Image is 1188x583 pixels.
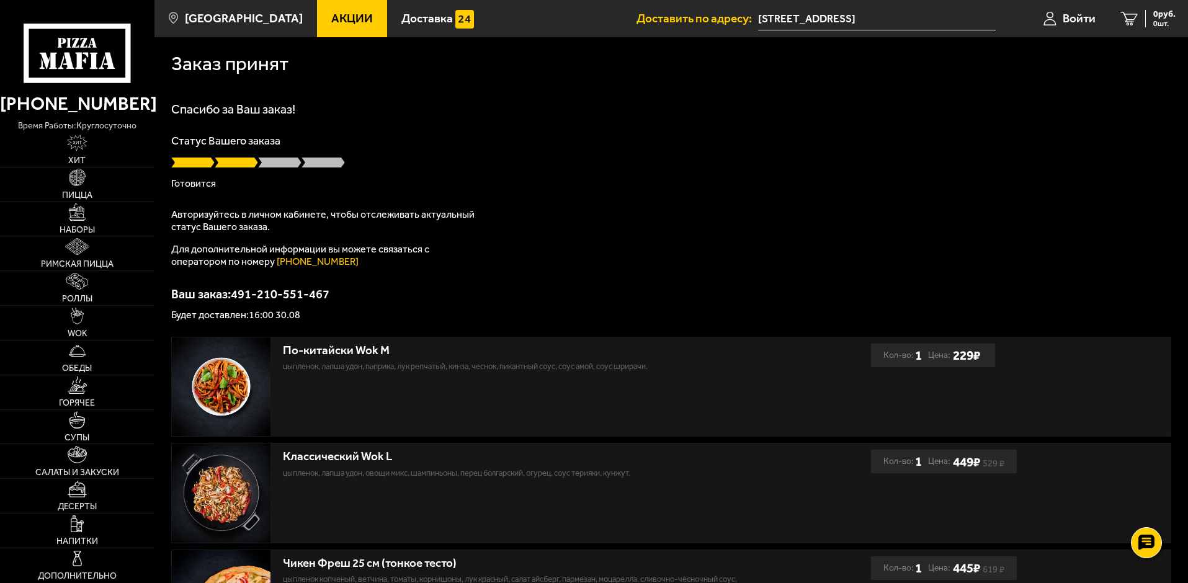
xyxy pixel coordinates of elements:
s: 529 ₽ [983,460,1004,466]
span: Салаты и закуски [35,468,119,477]
b: 1 [915,450,922,473]
span: Десерты [58,502,97,511]
span: 0 руб. [1153,10,1176,19]
p: Статус Вашего заказа [171,135,1171,146]
p: Ваш заказ: 491-210-551-467 [171,288,1171,300]
span: Акции [331,12,373,24]
h1: Спасибо за Ваш заказ! [171,103,1171,115]
p: Готовится [171,179,1171,189]
a: [PHONE_NUMBER] [277,256,359,267]
img: 15daf4d41897b9f0e9f617042186c801.svg [455,10,474,29]
span: Горячее [59,399,95,407]
span: Римская пицца [41,260,114,269]
h1: Заказ принят [171,54,288,74]
b: 449 ₽ [953,454,980,470]
div: Кол-во: [883,556,922,580]
p: Авторизуйтесь в личном кабинете, чтобы отслеживать актуальный статус Вашего заказа. [171,208,481,233]
span: Хит [68,156,86,165]
span: WOK [68,329,87,338]
span: [GEOGRAPHIC_DATA] [185,12,303,24]
div: По-китайски Wok M [283,344,751,358]
p: Для дополнительной информации вы можете связаться с оператором по номеру [171,243,481,268]
div: Чикен Фреш 25 см (тонкое тесто) [283,556,751,571]
div: Кол-во: [883,450,922,473]
b: 1 [915,556,922,580]
s: 619 ₽ [983,566,1004,572]
span: Цена: [928,556,950,580]
span: Доставка [401,12,453,24]
p: цыпленок, лапша удон, паприка, лук репчатый, кинза, чеснок, пикантный соус, соус Амой, соус шрирачи. [283,360,751,373]
span: Дополнительно [38,572,117,581]
b: 1 [915,344,922,367]
div: Классический Wok L [283,450,751,464]
b: 445 ₽ [953,560,980,576]
span: 0 шт. [1153,20,1176,27]
span: Обеды [62,364,92,373]
input: Ваш адрес доставки [758,7,996,30]
span: Россия, Санкт-Петербург, Дизельный проезд, 11к3 [758,7,996,30]
span: Доставить по адресу: [636,12,758,24]
span: Пицца [62,191,92,200]
span: Роллы [62,295,92,303]
span: Наборы [60,226,95,234]
span: Цена: [928,450,950,473]
span: Напитки [56,537,98,546]
b: 229 ₽ [953,347,980,363]
span: Войти [1063,12,1096,24]
p: Будет доставлен: 16:00 30.08 [171,310,1171,320]
p: цыпленок, лапша удон, овощи микс, шампиньоны, перец болгарский, огурец, соус терияки, кунжут. [283,467,751,479]
div: Кол-во: [883,344,922,367]
span: Цена: [928,344,950,367]
span: Супы [65,434,89,442]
